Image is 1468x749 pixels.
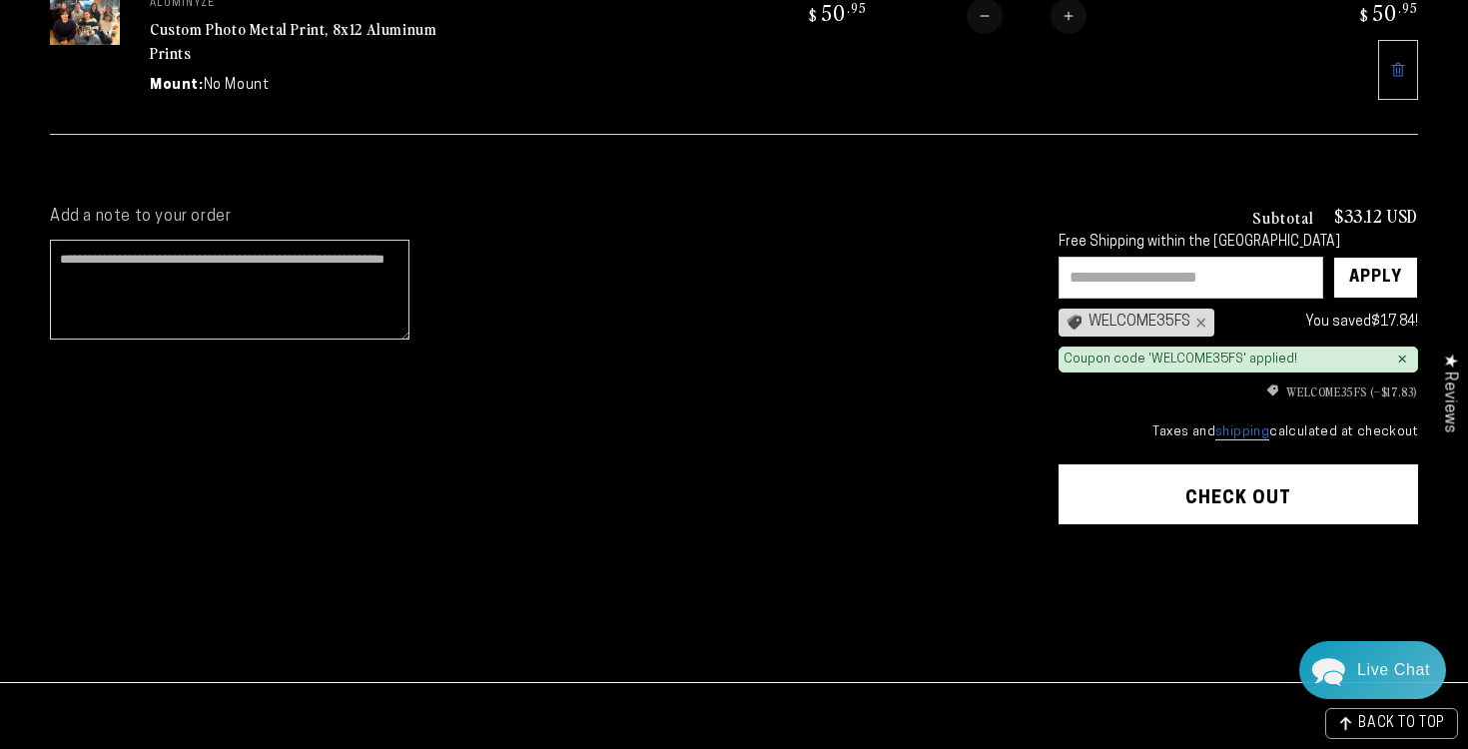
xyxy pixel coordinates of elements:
[1371,315,1415,330] span: $17.84
[1064,352,1297,369] div: Coupon code 'WELCOME35FS' applied!
[1397,352,1407,368] div: ×
[214,531,270,546] span: Re:amaze
[1059,309,1214,337] div: WELCOME35FS
[204,75,270,96] dd: No Mount
[1190,315,1206,331] div: ×
[1059,464,1418,524] button: Check out
[1059,382,1418,400] ul: Discount
[1059,235,1418,252] div: Free Shipping within the [GEOGRAPHIC_DATA]
[150,100,274,114] span: Away until [DATE]
[229,30,281,82] img: Helga
[1299,641,1446,699] div: Chat widget toggle
[1059,563,1418,607] iframe: PayPal-paypal
[1059,422,1418,442] small: Taxes and calculated at checkout
[153,535,271,545] span: We run on
[150,75,204,96] dt: Mount:
[1252,209,1314,225] h3: Subtotal
[1378,40,1418,100] a: Remove 8"x12" Rectangle White Glossy Aluminyzed Photo
[132,564,293,596] a: Leave A Message
[1430,338,1468,448] div: Click to open Judge.me floating reviews tab
[1334,207,1418,225] p: $33.12 USD
[145,30,197,82] img: Marie J
[1360,5,1369,25] span: $
[1224,310,1418,335] div: You saved !
[1357,641,1430,699] div: Contact Us Directly
[1059,382,1418,400] li: WELCOME35FS (–$17.83)
[1349,258,1402,298] div: Apply
[809,5,818,25] span: $
[1358,717,1445,731] span: BACK TO TOP
[50,207,1019,228] label: Add a note to your order
[1215,425,1269,440] a: shipping
[187,30,239,82] img: John
[150,17,436,65] a: Custom Photo Metal Print, 8x12 Aluminum Prints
